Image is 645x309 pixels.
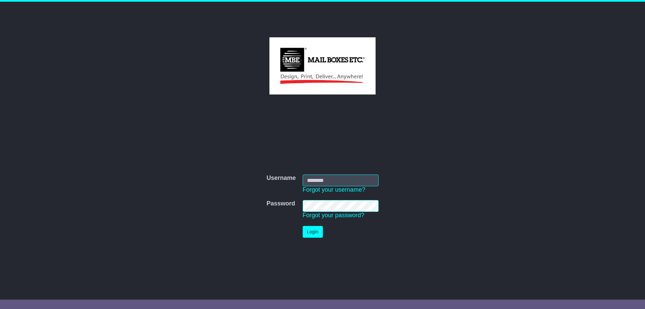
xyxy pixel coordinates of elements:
[303,226,323,238] button: Login
[303,186,365,193] a: Forgot your username?
[269,37,375,94] img: MBE Australia
[266,175,296,182] label: Username
[266,200,295,207] label: Password
[303,212,364,219] a: Forgot your password?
